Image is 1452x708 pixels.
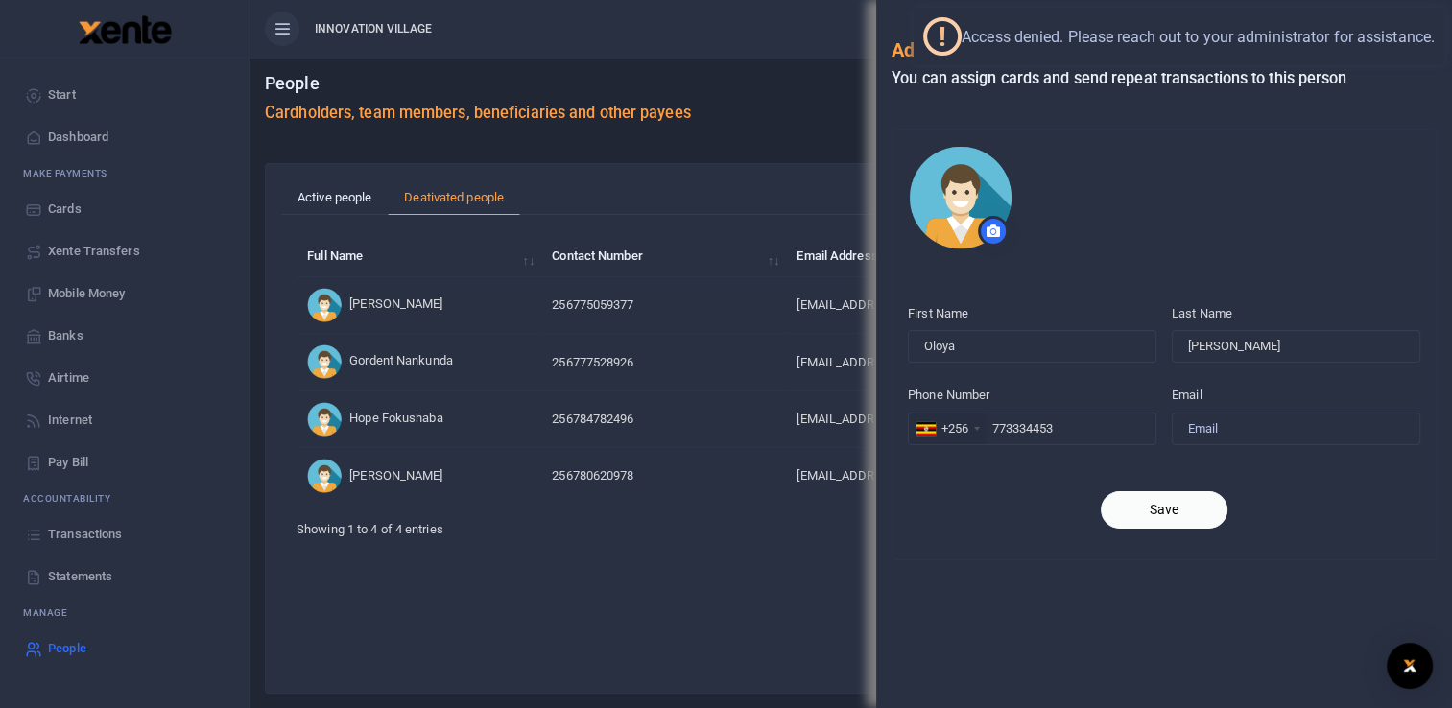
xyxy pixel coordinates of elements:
[962,28,1435,46] div: Access denied. Please reach out to your administrator for assistance.
[786,277,1037,334] td: [EMAIL_ADDRESS][DOMAIN_NAME]
[297,277,541,334] td: [PERSON_NAME]
[786,236,1037,277] th: Email Address: activate to sort column ascending
[1172,330,1420,363] input: Last Name
[1172,304,1232,323] label: Last Name
[388,179,520,216] a: Deativated people
[297,334,541,390] td: Gordent Nankunda
[15,399,233,441] a: Internet
[15,484,233,513] li: Ac
[48,453,88,472] span: Pay Bill
[15,74,233,116] a: Start
[15,230,233,272] a: Xente Transfers
[939,21,946,52] div: !
[15,441,233,484] a: Pay Bill
[892,69,1401,88] h5: You can assign cards and send repeat transactions to this person
[297,391,541,448] td: Hope Fokushaba
[786,448,1037,504] td: [EMAIL_ADDRESS][DOMAIN_NAME]
[48,128,108,147] span: Dashboard
[541,236,786,277] th: Contact Number: activate to sort column ascending
[908,413,1156,445] input: Enter phone number
[297,236,541,277] th: Full Name: activate to sort column ascending
[541,448,786,504] td: 256780620978
[77,21,172,35] a: logo-small logo-large logo-large
[48,411,92,430] span: Internet
[786,334,1037,390] td: [EMAIL_ADDRESS][DOMAIN_NAME]
[1387,643,1433,689] div: Open Intercom Messenger
[892,38,1401,61] h5: Add a new person
[908,330,1156,363] input: First Name
[265,73,1437,94] h4: People
[33,168,107,178] span: ake Payments
[33,607,68,618] span: anage
[941,419,968,438] div: +256
[15,555,233,598] a: Statements
[265,104,1437,123] h5: Cardholders, team members, beneficiaries and other payees
[786,391,1037,448] td: [EMAIL_ADDRESS][DOMAIN_NAME]
[37,493,110,504] span: countability
[15,627,233,670] a: People
[15,598,233,627] li: M
[541,334,786,390] td: 256777528926
[15,315,233,357] a: Banks
[48,567,112,586] span: Statements
[908,386,989,405] label: Phone Number
[909,413,986,444] div: Uganda: +256
[15,116,233,158] a: Dashboard
[48,85,76,105] span: Start
[1101,491,1227,529] button: Save
[48,242,140,261] span: Xente Transfers
[15,158,233,188] li: M
[48,284,125,303] span: Mobile Money
[48,525,122,544] span: Transactions
[15,272,233,315] a: Mobile Money
[15,513,233,555] a: Transactions
[297,509,750,539] div: Showing 1 to 4 of 4 entries
[281,179,388,216] a: Active people
[15,357,233,399] a: Airtime
[48,639,86,658] span: People
[297,448,541,504] td: [PERSON_NAME]
[541,391,786,448] td: 256784782496
[79,15,172,44] img: logo-large
[908,304,968,323] label: First Name
[15,188,233,230] a: Cards
[541,277,786,334] td: 256775059377
[48,368,89,388] span: Airtime
[48,326,83,345] span: Banks
[1172,386,1202,405] label: Email
[1172,413,1420,445] input: Email
[307,20,440,37] span: INNOVATION VILLAGE
[48,200,82,219] span: Cards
